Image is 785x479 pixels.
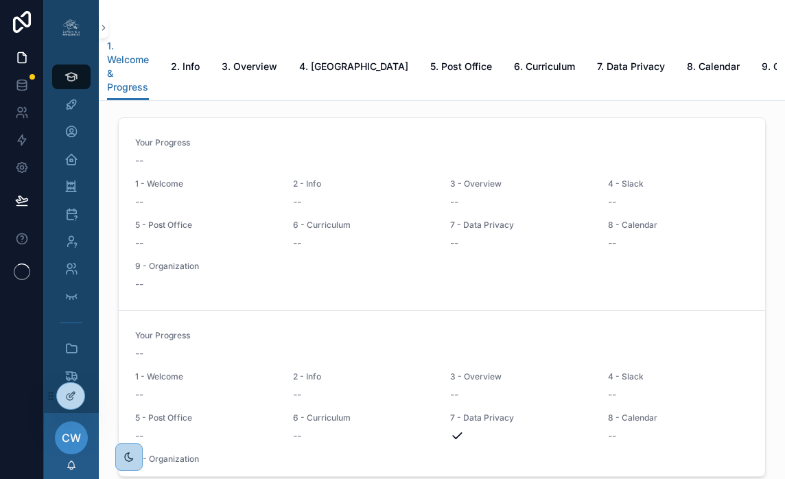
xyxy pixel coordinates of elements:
[597,60,665,73] span: 7. Data Privacy
[450,236,458,250] span: --
[293,178,434,189] span: 2 - Info
[62,430,81,446] span: CW
[514,60,575,73] span: 6. Curriculum
[687,54,740,82] a: 8. Calendar
[293,412,434,423] span: 6 - Curriculum
[293,388,301,401] span: --
[135,236,143,250] span: --
[514,54,575,82] a: 6. Curriculum
[608,371,749,382] span: 4 - Slack
[135,220,277,231] span: 5 - Post Office
[135,429,143,443] span: --
[608,388,616,401] span: --
[450,220,591,231] span: 7 - Data Privacy
[293,195,301,209] span: --
[450,388,458,401] span: --
[222,60,277,73] span: 3. Overview
[608,195,616,209] span: --
[299,54,408,82] a: 4. [GEOGRAPHIC_DATA]
[299,60,408,73] span: 4. [GEOGRAPHIC_DATA]
[430,60,492,73] span: 5. Post Office
[597,54,665,82] a: 7. Data Privacy
[293,220,434,231] span: 6 - Curriculum
[135,371,277,382] span: 1 - Welcome
[450,195,458,209] span: --
[293,429,301,443] span: --
[135,347,143,360] span: --
[171,60,200,73] span: 2. Info
[293,371,434,382] span: 2 - Info
[135,261,277,272] span: 9 - Organization
[135,178,277,189] span: 1 - Welcome
[430,54,492,82] a: 5. Post Office
[450,412,591,423] span: 7 - Data Privacy
[107,39,149,94] span: 1. Welcome & Progress
[450,178,591,189] span: 3 - Overview
[608,429,616,443] span: --
[135,412,277,423] span: 5 - Post Office
[608,178,749,189] span: 4 - Slack
[135,454,277,465] span: 9 - Organization
[293,236,301,250] span: --
[107,34,149,101] a: 1. Welcome & Progress
[135,195,143,209] span: --
[44,55,99,413] div: scrollable content
[171,54,200,82] a: 2. Info
[135,388,143,401] span: --
[450,371,591,382] span: 3 - Overview
[222,54,277,82] a: 3. Overview
[135,137,749,148] span: Your Progress
[608,236,616,250] span: --
[608,220,749,231] span: 8 - Calendar
[60,16,82,38] img: App logo
[135,154,143,167] span: --
[135,330,749,341] span: Your Progress
[608,412,749,423] span: 8 - Calendar
[687,60,740,73] span: 8. Calendar
[135,277,143,291] span: --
